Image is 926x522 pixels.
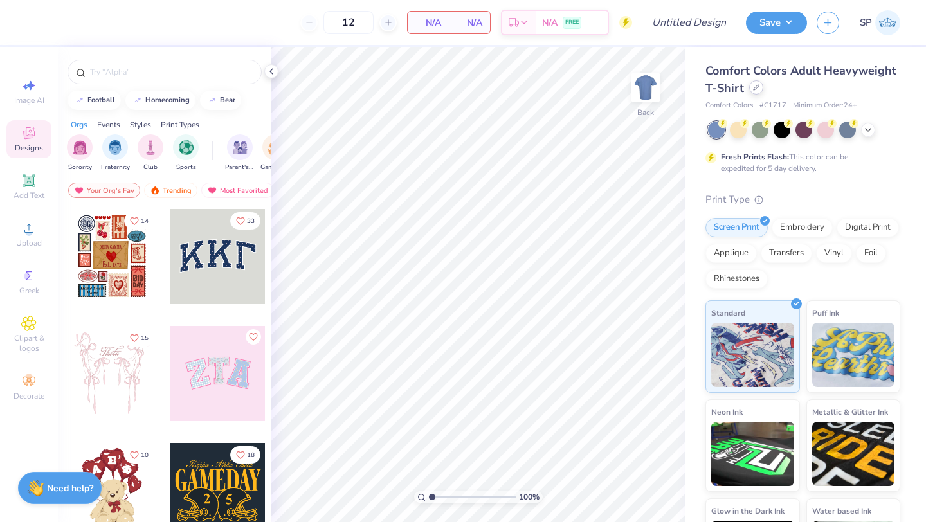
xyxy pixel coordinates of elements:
[143,140,158,155] img: Club Image
[565,18,579,27] span: FREE
[812,405,888,419] span: Metallic & Glitter Ink
[542,16,558,30] span: N/A
[812,422,895,486] img: Metallic & Glitter Ink
[71,119,87,130] div: Orgs
[68,183,140,198] div: Your Org's Fav
[812,504,871,517] span: Water based Ink
[233,140,248,155] img: Parent's Weekend Image
[642,10,736,35] input: Untitled Design
[19,285,39,296] span: Greek
[15,143,43,153] span: Designs
[124,212,154,230] button: Like
[68,163,92,172] span: Sorority
[141,335,149,341] span: 15
[705,192,900,207] div: Print Type
[207,96,217,104] img: trend_line.gif
[457,16,482,30] span: N/A
[173,134,199,172] button: filter button
[837,218,899,237] div: Digital Print
[761,244,812,263] div: Transfers
[225,134,255,172] button: filter button
[260,134,290,172] button: filter button
[138,134,163,172] button: filter button
[14,190,44,201] span: Add Text
[225,163,255,172] span: Parent's Weekend
[711,306,745,319] span: Standard
[14,391,44,401] span: Decorate
[705,269,768,289] div: Rhinestones
[74,186,84,195] img: most_fav.gif
[75,96,85,104] img: trend_line.gif
[101,134,130,172] button: filter button
[246,329,261,345] button: Like
[772,218,833,237] div: Embroidery
[179,140,194,155] img: Sports Image
[67,134,93,172] div: filter for Sorority
[16,238,42,248] span: Upload
[812,323,895,387] img: Puff Ink
[711,405,743,419] span: Neon Ink
[705,100,753,111] span: Comfort Colors
[711,323,794,387] img: Standard
[746,12,807,34] button: Save
[138,134,163,172] div: filter for Club
[6,333,51,354] span: Clipart & logos
[875,10,900,35] img: Shivani Patel
[145,96,190,104] div: homecoming
[633,75,658,100] img: Back
[108,140,122,155] img: Fraternity Image
[860,10,900,35] a: SP
[161,119,199,130] div: Print Types
[130,119,151,130] div: Styles
[200,91,241,110] button: bear
[141,452,149,458] span: 10
[323,11,374,34] input: – –
[705,63,896,96] span: Comfort Colors Adult Heavyweight T-Shirt
[705,218,768,237] div: Screen Print
[711,422,794,486] img: Neon Ink
[207,186,217,195] img: most_fav.gif
[230,212,260,230] button: Like
[150,186,160,195] img: trending.gif
[260,134,290,172] div: filter for Game Day
[268,140,283,155] img: Game Day Image
[225,134,255,172] div: filter for Parent's Weekend
[14,95,44,105] span: Image AI
[519,491,540,503] span: 100 %
[247,218,255,224] span: 33
[87,96,115,104] div: football
[247,452,255,458] span: 18
[125,91,195,110] button: homecoming
[144,183,197,198] div: Trending
[793,100,857,111] span: Minimum Order: 24 +
[260,163,290,172] span: Game Day
[47,482,93,494] strong: Need help?
[860,15,872,30] span: SP
[705,244,757,263] div: Applique
[132,96,143,104] img: trend_line.gif
[816,244,852,263] div: Vinyl
[67,134,93,172] button: filter button
[68,91,121,110] button: football
[721,152,789,162] strong: Fresh Prints Flash:
[124,329,154,346] button: Like
[220,96,235,104] div: bear
[173,134,199,172] div: filter for Sports
[637,107,654,118] div: Back
[759,100,786,111] span: # C1717
[97,119,120,130] div: Events
[856,244,886,263] div: Foil
[201,183,274,198] div: Most Favorited
[101,163,130,172] span: Fraternity
[721,151,879,174] div: This color can be expedited for 5 day delivery.
[101,134,130,172] div: filter for Fraternity
[176,163,196,172] span: Sports
[230,446,260,464] button: Like
[812,306,839,319] span: Puff Ink
[143,163,158,172] span: Club
[141,218,149,224] span: 14
[73,140,87,155] img: Sorority Image
[124,446,154,464] button: Like
[415,16,441,30] span: N/A
[711,504,785,517] span: Glow in the Dark Ink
